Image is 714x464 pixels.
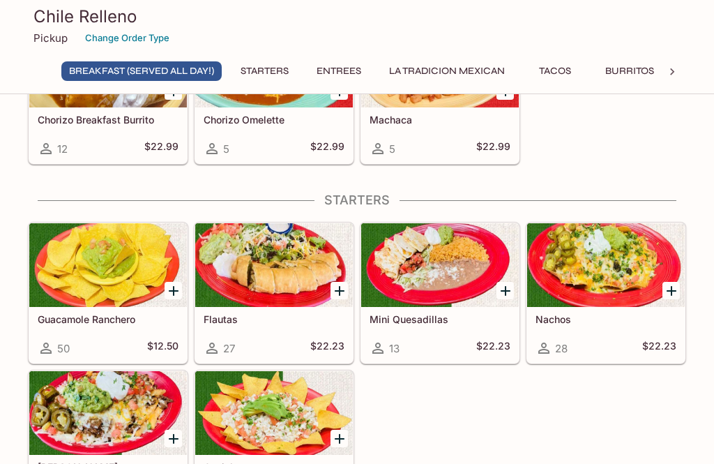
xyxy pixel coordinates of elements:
[28,193,686,208] h4: Starters
[307,61,370,81] button: Entrees
[642,340,676,357] h5: $22.23
[310,140,344,157] h5: $22.99
[555,342,568,355] span: 28
[526,223,685,364] a: Nachos28$22.23
[223,142,229,156] span: 5
[33,6,681,27] h3: Chile Relleno
[144,140,178,157] h5: $22.99
[204,114,344,126] h5: Chorizo Omelette
[57,142,68,156] span: 12
[165,430,182,447] button: Add Carne Asada Fries
[476,340,510,357] h5: $22.23
[61,61,222,81] button: Breakfast (Served ALL DAY!)
[381,61,512,81] button: La Tradicion Mexican
[389,142,395,156] span: 5
[361,223,519,307] div: Mini Quesadillas
[204,313,344,325] h5: Flautas
[662,282,680,299] button: Add Nachos
[165,282,182,299] button: Add Guacamole Ranchero
[29,24,187,107] div: Chorizo Breakfast Burrito
[29,223,187,307] div: Guacamole Ranchero
[310,340,344,357] h5: $22.23
[370,114,510,126] h5: Machaca
[38,313,178,325] h5: Guacamole Ranchero
[33,31,68,45] p: Pickup
[598,61,662,81] button: Burritos
[29,371,187,455] div: Carne Asada Fries
[331,430,348,447] button: Add Ceviche
[233,61,296,81] button: Starters
[195,223,353,307] div: Flautas
[79,27,176,49] button: Change Order Type
[370,313,510,325] h5: Mini Quesadillas
[38,114,178,126] h5: Chorizo Breakfast Burrito
[496,282,514,299] button: Add Mini Quesadillas
[535,313,676,325] h5: Nachos
[476,140,510,157] h5: $22.99
[360,223,519,364] a: Mini Quesadillas13$22.23
[331,282,348,299] button: Add Flautas
[29,223,188,364] a: Guacamole Ranchero50$12.50
[147,340,178,357] h5: $12.50
[361,24,519,107] div: Machaca
[195,371,353,455] div: Ceviche
[223,342,235,355] span: 27
[527,223,685,307] div: Nachos
[195,223,354,364] a: Flautas27$22.23
[389,342,400,355] span: 13
[524,61,586,81] button: Tacos
[195,24,353,107] div: Chorizo Omelette
[57,342,70,355] span: 50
